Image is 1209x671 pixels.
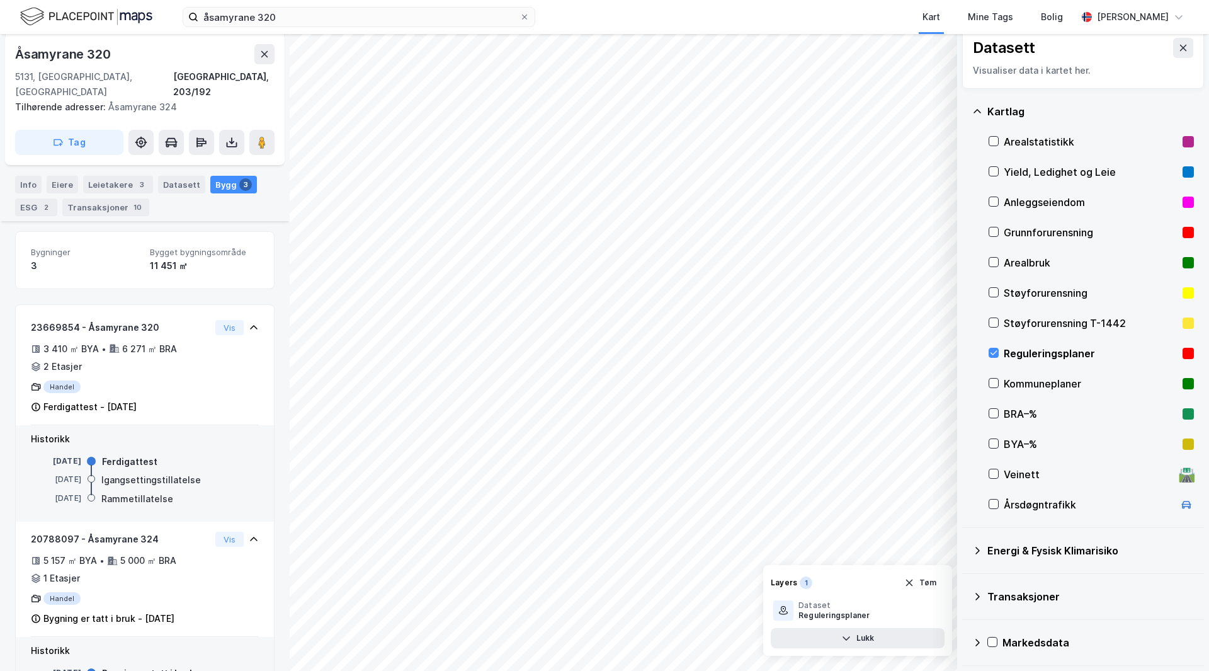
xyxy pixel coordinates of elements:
[31,258,140,273] div: 3
[1002,635,1194,650] div: Markedsdata
[43,571,80,586] div: 1 Etasjer
[150,258,259,273] div: 11 451 ㎡
[798,611,870,621] div: Reguleringsplaner
[101,473,201,488] div: Igangsettingstillatelse
[215,320,244,335] button: Vis
[15,100,264,115] div: Åsamyrane 324
[1004,164,1178,180] div: Yield, Ledighet og Leie
[150,247,259,258] span: Bygget bygningsområde
[800,576,812,589] div: 1
[43,359,82,374] div: 2 Etasjer
[1004,195,1178,210] div: Anleggseiendom
[896,573,945,593] button: Tøm
[135,178,148,191] div: 3
[43,341,99,357] div: 3 410 ㎡ BYA
[20,6,152,28] img: logo.f888ab2527a4732fd821a326f86c7f29.svg
[1004,225,1178,240] div: Grunnforurensning
[15,44,113,64] div: Åsamyrane 320
[31,474,81,485] div: [DATE]
[158,176,205,193] div: Datasett
[987,589,1194,604] div: Transaksjoner
[1041,9,1063,25] div: Bolig
[1004,285,1178,301] div: Støyforurensning
[1004,346,1178,361] div: Reguleringsplaner
[31,493,81,504] div: [DATE]
[102,454,157,469] div: Ferdigattest
[1146,611,1209,671] iframe: Chat Widget
[101,491,173,507] div: Rammetillatelse
[198,8,519,26] input: Søk på adresse, matrikkel, gårdeiere, leietakere eller personer
[31,532,210,547] div: 20788097 - Åsamyrane 324
[43,611,174,626] div: Bygning er tatt i bruk - [DATE]
[1004,497,1174,512] div: Årsdøgntrafikk
[31,247,140,258] span: Bygninger
[31,456,81,467] div: [DATE]
[968,9,1013,25] div: Mine Tags
[43,399,137,415] div: Ferdigattest - [DATE]
[43,553,97,568] div: 5 157 ㎡ BYA
[83,176,153,193] div: Leietakere
[99,556,105,566] div: •
[101,344,106,354] div: •
[173,69,275,100] div: [GEOGRAPHIC_DATA], 203/192
[210,176,257,193] div: Bygg
[122,341,177,357] div: 6 271 ㎡ BRA
[15,101,108,112] span: Tilhørende adresser:
[31,432,259,447] div: Historikk
[1178,466,1195,483] div: 🛣️
[239,178,252,191] div: 3
[1004,437,1178,452] div: BYA–%
[1004,467,1174,482] div: Veinett
[62,198,149,216] div: Transaksjoner
[1004,134,1178,149] div: Arealstatistikk
[1004,255,1178,270] div: Arealbruk
[1004,316,1178,331] div: Støyforurensning T-1442
[1004,376,1178,391] div: Kommuneplaner
[987,104,1194,119] div: Kartlag
[31,320,210,335] div: 23669854 - Åsamyrane 320
[15,130,123,155] button: Tag
[47,176,78,193] div: Eiere
[922,9,940,25] div: Kart
[1004,406,1178,422] div: BRA–%
[31,643,259,658] div: Historikk
[15,69,173,100] div: 5131, [GEOGRAPHIC_DATA], [GEOGRAPHIC_DATA]
[215,532,244,547] button: Vis
[973,63,1193,78] div: Visualiser data i kartet her.
[973,38,1035,58] div: Datasett
[771,578,797,588] div: Layers
[15,176,42,193] div: Info
[131,201,144,214] div: 10
[120,553,176,568] div: 5 000 ㎡ BRA
[987,543,1194,558] div: Energi & Fysisk Klimarisiko
[798,600,870,611] div: Dataset
[15,198,57,216] div: ESG
[40,201,52,214] div: 2
[1097,9,1169,25] div: [PERSON_NAME]
[771,628,945,648] button: Lukk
